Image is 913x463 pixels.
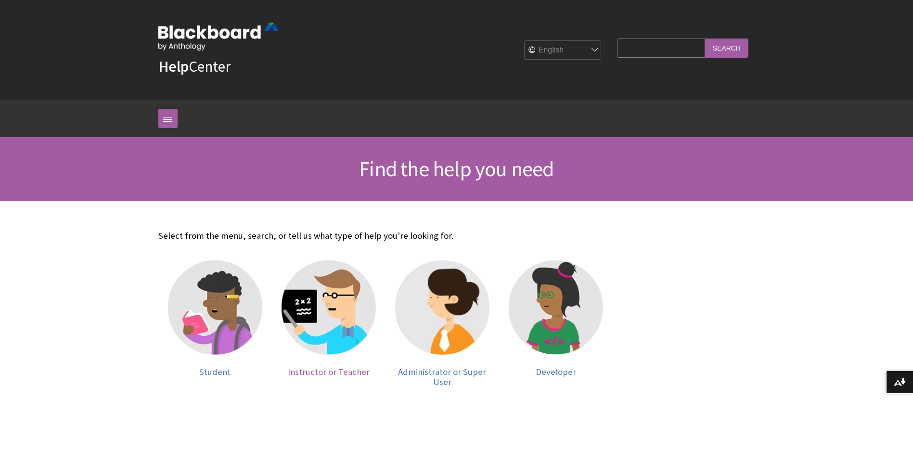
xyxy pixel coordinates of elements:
select: Site Language Selector [525,41,602,60]
img: Student [168,260,262,355]
strong: Help [158,57,189,76]
a: Instructor Instructor or Teacher [282,260,376,387]
a: Developer [509,260,603,387]
img: Administrator [395,260,489,355]
a: HelpCenter [158,57,231,76]
span: Find the help you need [359,155,553,182]
span: Administrator or Super User [398,366,486,388]
a: Student Student [168,260,262,387]
input: Search [705,39,748,57]
img: Blackboard by Anthology [158,23,279,51]
span: Student [199,366,231,377]
span: Developer [536,366,576,377]
img: Instructor [282,260,376,355]
a: Administrator Administrator or Super User [395,260,489,387]
span: Instructor or Teacher [288,366,370,377]
p: Select from the menu, search, or tell us what type of help you're looking for. [158,230,613,242]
